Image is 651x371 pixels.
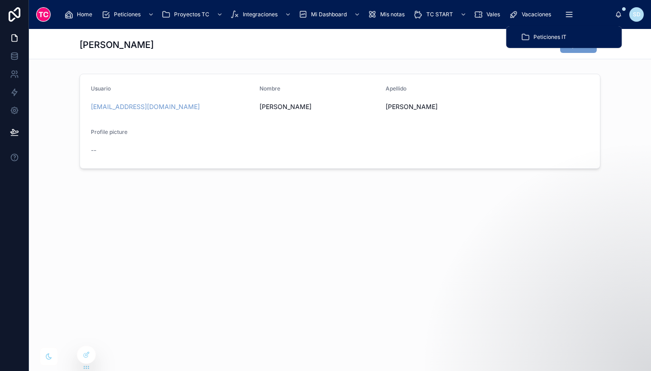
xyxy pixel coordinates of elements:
[471,6,506,23] a: Vales
[227,6,296,23] a: Integraciones
[515,29,613,45] a: Peticiones IT
[470,303,651,366] iframe: Intercom notifications message
[311,11,347,18] span: Mi Dashboard
[91,146,96,155] span: --
[174,11,209,18] span: Proyectos TC
[259,85,280,92] span: Nombre
[380,11,405,18] span: Mis notas
[506,26,622,48] div: scrollable content
[99,6,159,23] a: Peticiones
[506,6,557,23] a: Vacaciones
[91,102,200,111] a: [EMAIL_ADDRESS][DOMAIN_NAME]
[259,102,379,111] span: [PERSON_NAME]
[533,33,566,41] span: Peticiones IT
[386,85,406,92] span: Apellido
[522,11,551,18] span: Vacaciones
[633,11,641,18] span: SD
[159,6,227,23] a: Proyectos TC
[486,11,500,18] span: Vales
[61,6,99,23] a: Home
[36,7,51,22] img: App logo
[426,11,453,18] span: TC START
[80,38,154,51] h1: [PERSON_NAME]
[91,128,127,135] span: Profile picture
[58,5,615,24] div: scrollable content
[365,6,411,23] a: Mis notas
[386,102,505,111] span: [PERSON_NAME]
[114,11,141,18] span: Peticiones
[296,6,365,23] a: Mi Dashboard
[411,6,471,23] a: TC START
[77,11,92,18] span: Home
[243,11,278,18] span: Integraciones
[91,85,111,92] span: Usuario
